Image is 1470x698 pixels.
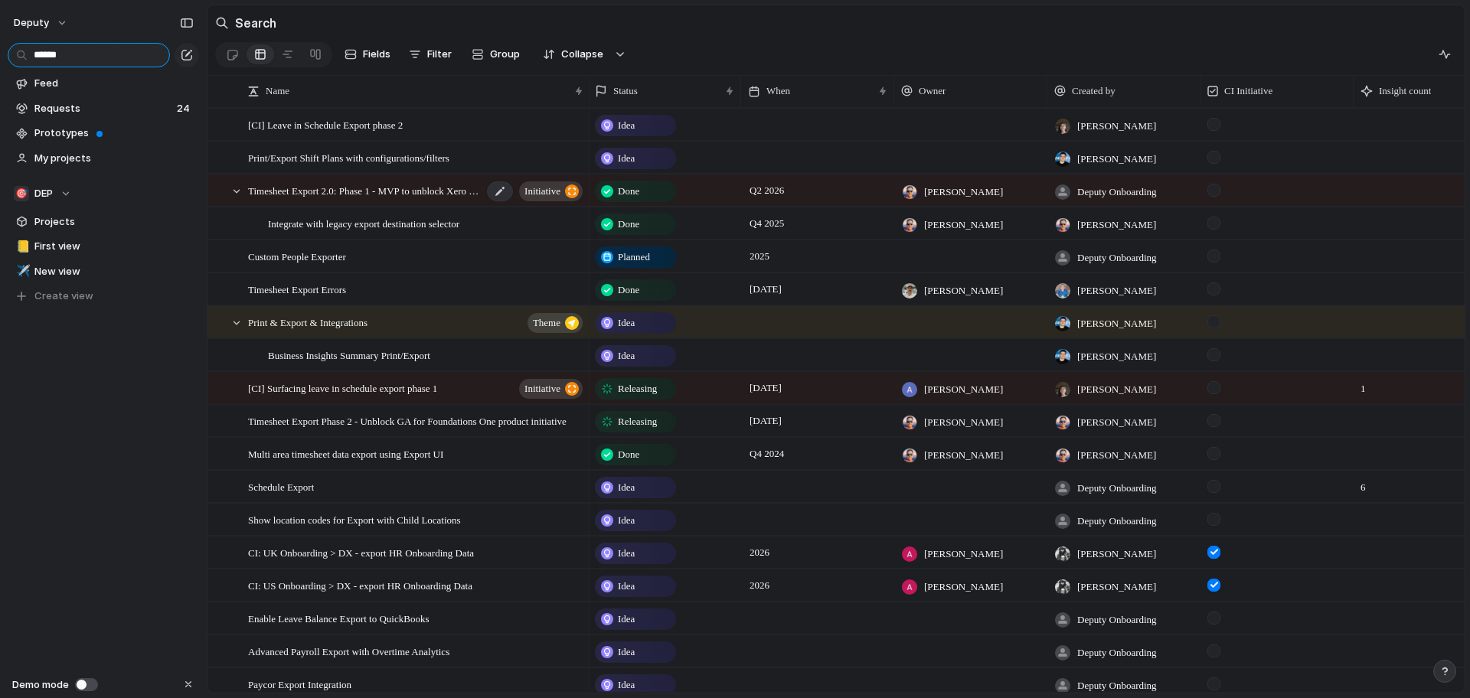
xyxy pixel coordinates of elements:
[524,378,560,400] span: initiative
[746,247,773,266] span: 2025
[248,116,403,133] span: [CI] Leave in Schedule Export phase 2
[34,239,194,254] span: First view
[519,379,583,399] button: initiative
[618,447,639,462] span: Done
[268,346,430,364] span: Business Insights Summary Print/Export
[924,217,1003,233] span: [PERSON_NAME]
[924,283,1003,298] span: [PERSON_NAME]
[618,151,635,166] span: Idea
[1077,448,1156,463] span: [PERSON_NAME]
[618,315,635,331] span: Idea
[924,448,1003,463] span: [PERSON_NAME]
[1072,83,1116,99] span: Created by
[519,181,583,201] button: initiative
[8,122,199,145] a: Prototypes
[248,675,351,693] span: Paycor Export Integration
[268,214,459,232] span: Integrate with legacy export destination selector
[490,47,520,62] span: Group
[1077,152,1156,167] span: [PERSON_NAME]
[746,181,788,200] span: Q2 2026
[618,217,639,232] span: Done
[34,289,93,304] span: Create view
[746,445,788,463] span: Q4 2024
[266,83,289,99] span: Name
[919,83,946,99] span: Owner
[561,47,603,62] span: Collapse
[248,313,367,331] span: Print & Export & Integrations
[16,238,27,256] div: 📒
[1077,349,1156,364] span: [PERSON_NAME]
[1077,184,1157,200] span: Deputy Onboarding
[618,184,639,199] span: Done
[613,83,638,99] span: Status
[363,47,390,62] span: Fields
[618,579,635,594] span: Idea
[618,381,657,396] span: Releasing
[746,412,786,430] span: [DATE]
[14,239,29,254] button: 📒
[8,72,199,95] a: Feed
[746,543,773,562] span: 2026
[618,546,635,561] span: Idea
[924,546,1003,562] span: [PERSON_NAME]
[464,42,528,67] button: Group
[248,642,449,660] span: Advanced Payroll Export with Overtime Analytics
[8,235,199,258] a: 📒First view
[8,285,199,308] button: Create view
[1077,382,1156,397] span: [PERSON_NAME]
[34,186,53,201] span: DEP
[533,312,560,334] span: theme
[618,250,650,265] span: Planned
[14,15,49,31] span: deputy
[618,282,639,298] span: Done
[8,147,199,170] a: My projects
[403,42,458,67] button: Filter
[618,677,635,693] span: Idea
[1077,514,1157,529] span: Deputy Onboarding
[618,612,635,627] span: Idea
[34,151,194,166] span: My projects
[1077,283,1156,298] span: [PERSON_NAME]
[618,348,635,364] span: Idea
[248,445,443,462] span: Multi area timesheet data export using Export UI
[8,260,199,283] a: ✈️New view
[618,513,635,528] span: Idea
[14,186,29,201] div: 🎯
[1077,579,1156,595] span: [PERSON_NAME]
[924,382,1003,397] span: [PERSON_NAME]
[248,247,346,265] span: Custom People Exporter
[248,412,567,429] span: Timesheet Export Phase 2 - Unblock GA for Foundations One product initiative
[1077,217,1156,233] span: [PERSON_NAME]
[34,76,194,91] span: Feed
[766,83,790,99] span: When
[34,101,172,116] span: Requests
[618,480,635,495] span: Idea
[34,126,194,141] span: Prototypes
[528,313,583,333] button: theme
[1379,83,1431,99] span: Insight count
[1077,250,1157,266] span: Deputy Onboarding
[924,579,1003,595] span: [PERSON_NAME]
[8,210,199,233] a: Projects
[248,576,472,594] span: CI: US Onboarding > DX - export HR Onboarding Data
[1077,481,1157,496] span: Deputy Onboarding
[618,414,657,429] span: Releasing
[248,148,449,166] span: Print/Export Shift Plans with configurations/filters
[248,379,437,396] span: [CI] Surfacing leave in schedule export phase 1
[534,42,611,67] button: Collapse
[746,280,786,298] span: [DATE]
[1354,373,1372,396] span: 1
[746,214,788,233] span: Q4 2025
[7,11,76,35] button: deputy
[1224,83,1272,99] span: CI Initiative
[248,280,346,298] span: Timesheet Export Errors
[177,101,193,116] span: 24
[248,510,461,528] span: Show location codes for Export with Child Locations
[1077,678,1157,693] span: Deputy Onboarding
[1077,612,1157,628] span: Deputy Onboarding
[16,263,27,280] div: ✈️
[14,264,29,279] button: ✈️
[618,644,635,660] span: Idea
